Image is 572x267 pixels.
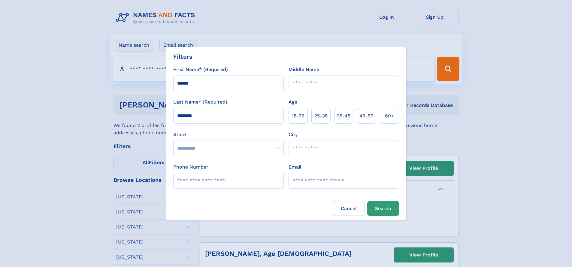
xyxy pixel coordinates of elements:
label: Middle Name [289,66,319,73]
label: Cancel [333,201,365,216]
label: City [289,131,298,138]
label: Phone Number [173,163,208,171]
span: 18‑25 [292,112,304,120]
span: 45‑60 [359,112,374,120]
label: Last Name* (Required) [173,98,227,106]
span: 35‑45 [337,112,350,120]
label: State [173,131,284,138]
label: Email [289,163,301,171]
label: Age [289,98,297,106]
div: Filters [173,52,192,61]
span: 60+ [385,112,394,120]
button: Search [367,201,399,216]
label: First Name* (Required) [173,66,228,73]
span: 25‑35 [314,112,328,120]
